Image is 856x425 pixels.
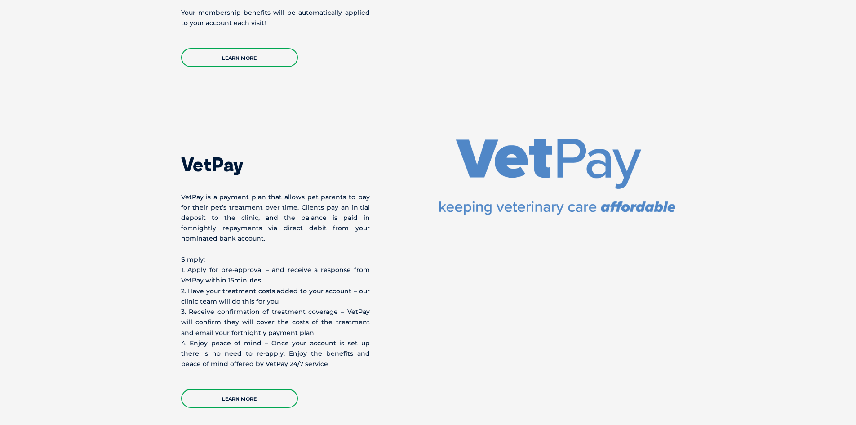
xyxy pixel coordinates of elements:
[181,255,370,370] p: Simply: 1. Apply for pre-approval – and receive a response from VetPay within 15minutes! 2. Have ...
[439,139,675,215] img: VetPay logo
[181,48,298,67] a: Learn More
[181,192,370,244] p: VetPay is a payment plan that allows pet parents to pay for their pet’s treatment over time. Clie...
[181,8,370,28] p: Your membership benefits will be automatically applied to your account each visit!
[181,389,298,408] a: Learn More
[181,155,370,174] h2: VetPay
